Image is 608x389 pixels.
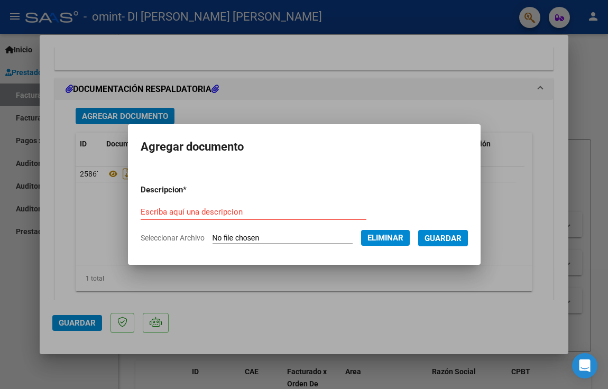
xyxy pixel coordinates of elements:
[141,234,205,242] span: Seleccionar Archivo
[425,234,462,243] span: Guardar
[141,137,468,157] h2: Agregar documento
[418,230,468,246] button: Guardar
[367,233,403,243] span: Eliminar
[141,184,239,196] p: Descripcion
[572,353,597,378] div: Open Intercom Messenger
[361,230,410,246] button: Eliminar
